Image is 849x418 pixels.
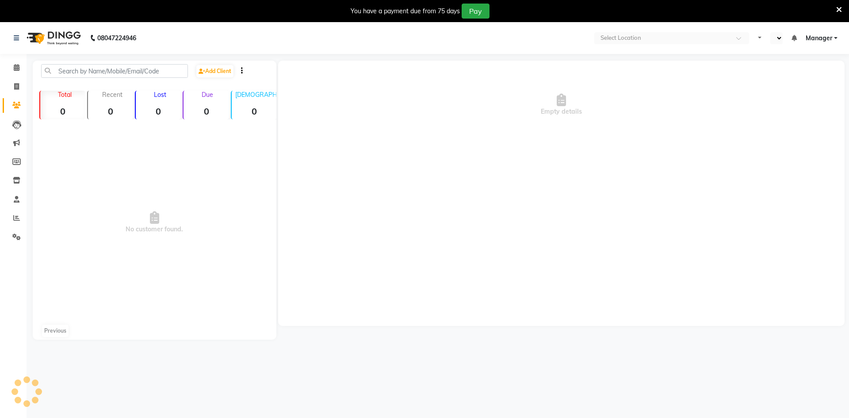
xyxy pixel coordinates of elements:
[44,91,85,99] p: Total
[88,106,133,117] strong: 0
[97,26,136,50] b: 08047224946
[232,106,277,117] strong: 0
[23,26,83,50] img: logo
[351,7,460,16] div: You have a payment due from 75 days
[92,91,133,99] p: Recent
[806,34,832,43] span: Manager
[278,61,845,149] div: Empty details
[184,106,229,117] strong: 0
[462,4,490,19] button: Pay
[196,65,233,77] a: Add Client
[136,106,181,117] strong: 0
[600,34,641,42] div: Select Location
[40,106,85,117] strong: 0
[235,91,277,99] p: [DEMOGRAPHIC_DATA]
[41,64,188,78] input: Search by Name/Mobile/Email/Code
[139,91,181,99] p: Lost
[33,123,276,322] span: No customer found.
[185,91,229,99] p: Due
